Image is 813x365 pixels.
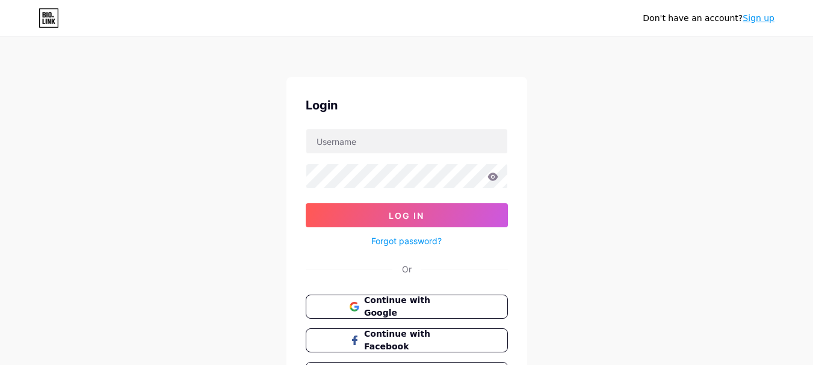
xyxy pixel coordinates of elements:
[306,129,507,153] input: Username
[306,96,508,114] div: Login
[389,210,424,221] span: Log In
[371,235,442,247] a: Forgot password?
[306,295,508,319] button: Continue with Google
[364,328,463,353] span: Continue with Facebook
[306,203,508,227] button: Log In
[643,12,774,25] div: Don't have an account?
[306,328,508,352] button: Continue with Facebook
[743,13,774,23] a: Sign up
[364,294,463,319] span: Continue with Google
[402,263,412,275] div: Or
